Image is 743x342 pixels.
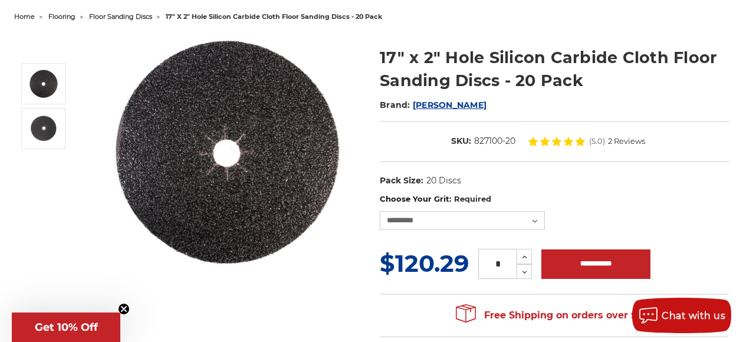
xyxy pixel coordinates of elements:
dt: SKU: [451,135,471,147]
span: Brand: [380,100,410,110]
span: (5.0) [589,137,605,145]
dd: 827100-20 [474,135,515,147]
div: Get 10% OffClose teaser [12,313,120,342]
img: Silicon Carbide 17" x 2" Cloth Floor Sanding Discs [110,34,346,269]
span: 2 Reviews [608,137,645,145]
button: Close teaser [118,303,130,315]
a: home [14,12,35,21]
img: Silicon Carbide 17" x 2" Cloth Floor Sanding Discs [29,69,58,98]
a: flooring [48,12,75,21]
a: [PERSON_NAME] [413,100,486,110]
small: Required [454,194,491,203]
span: Chat with us [662,310,725,321]
dd: 20 Discs [426,175,461,187]
button: Chat with us [632,298,731,333]
label: Choose Your Grit: [380,193,729,205]
h1: 17" x 2" Hole Silicon Carbide Cloth Floor Sanding Discs - 20 Pack [380,46,729,92]
span: 17" x 2" hole silicon carbide cloth floor sanding discs - 20 pack [166,12,382,21]
span: Free Shipping on orders over $149 [456,304,653,327]
dt: Pack Size: [380,175,423,187]
img: Silicon Carbide 17" x 2" Floor Sanding Cloth Discs [29,114,58,143]
a: floor sanding discs [89,12,152,21]
span: Get 10% Off [35,321,98,334]
span: $120.29 [380,249,469,278]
